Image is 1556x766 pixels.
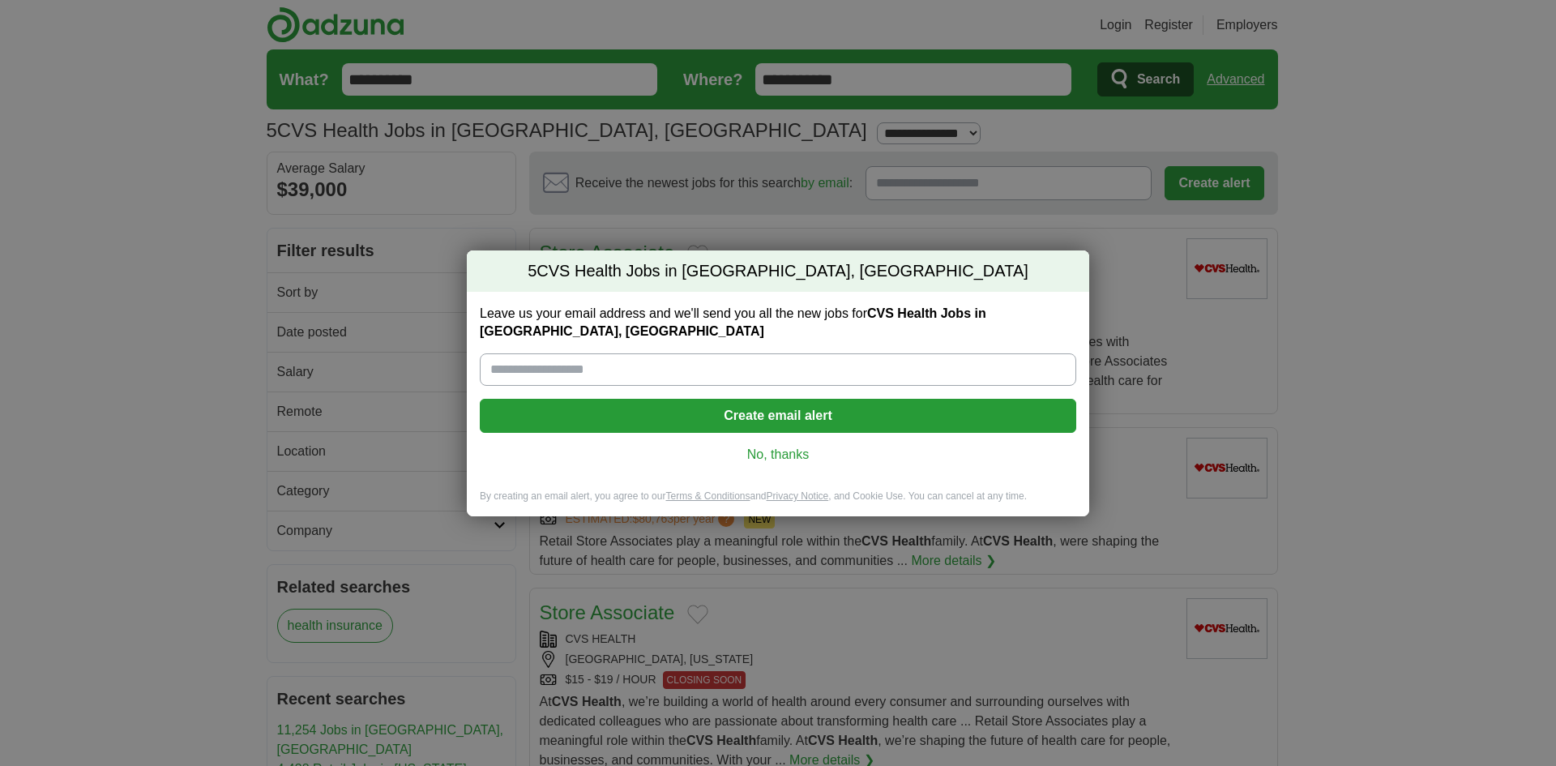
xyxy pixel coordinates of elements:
[767,490,829,502] a: Privacy Notice
[480,305,1076,340] label: Leave us your email address and we'll send you all the new jobs for
[665,490,750,502] a: Terms & Conditions
[480,399,1076,433] button: Create email alert
[467,250,1089,293] h2: CVS Health Jobs in [GEOGRAPHIC_DATA], [GEOGRAPHIC_DATA]
[528,260,536,283] span: 5
[467,490,1089,516] div: By creating an email alert, you agree to our and , and Cookie Use. You can cancel at any time.
[493,446,1063,464] a: No, thanks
